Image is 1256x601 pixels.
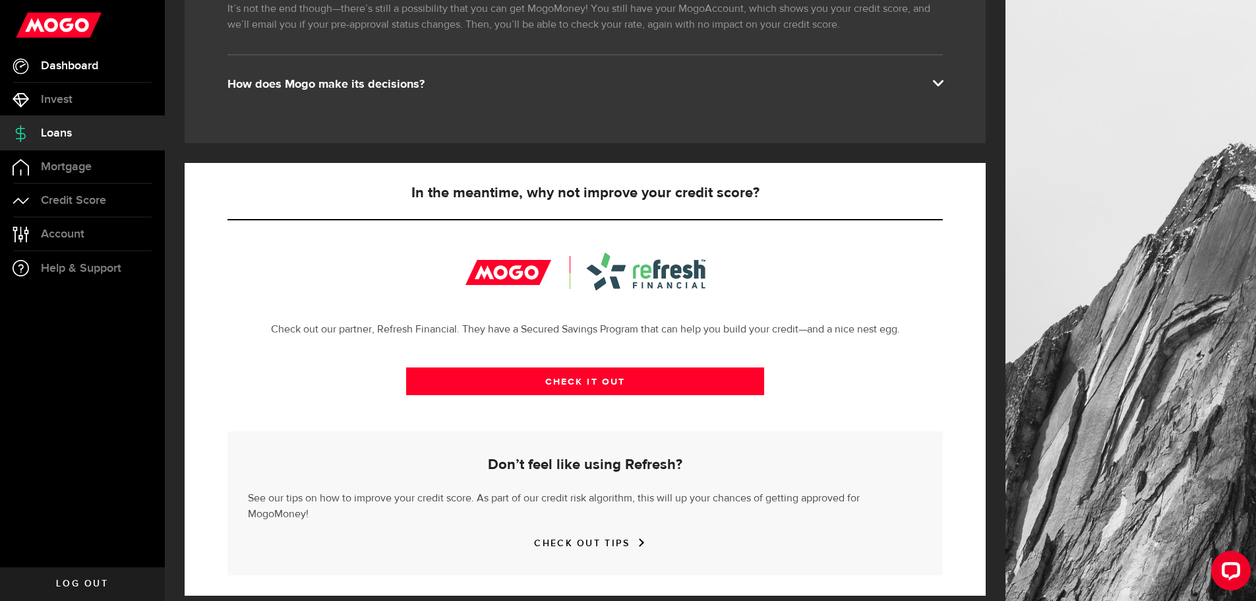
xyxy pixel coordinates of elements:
[227,185,943,201] h5: In the meantime, why not improve your credit score?
[248,457,922,473] h5: Don’t feel like using Refresh?
[227,322,943,338] p: Check out our partner, Refresh Financial. They have a Secured Savings Program that can help you b...
[41,94,73,106] span: Invest
[41,127,72,139] span: Loans
[41,60,98,72] span: Dashboard
[41,195,106,206] span: Credit Score
[1201,546,1256,601] iframe: LiveChat chat widget
[227,1,943,33] p: It’s not the end though—there’s still a possibility that you can get MogoMoney! You still have yo...
[56,579,108,588] span: Log out
[534,538,636,549] a: CHECK OUT TIPS
[248,488,922,522] p: See our tips on how to improve your credit score. As part of our credit risk algorithm, this will...
[227,77,943,92] div: How does Mogo make its decisions?
[41,263,121,274] span: Help & Support
[406,367,764,395] a: CHECK IT OUT
[41,228,84,240] span: Account
[41,161,92,173] span: Mortgage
